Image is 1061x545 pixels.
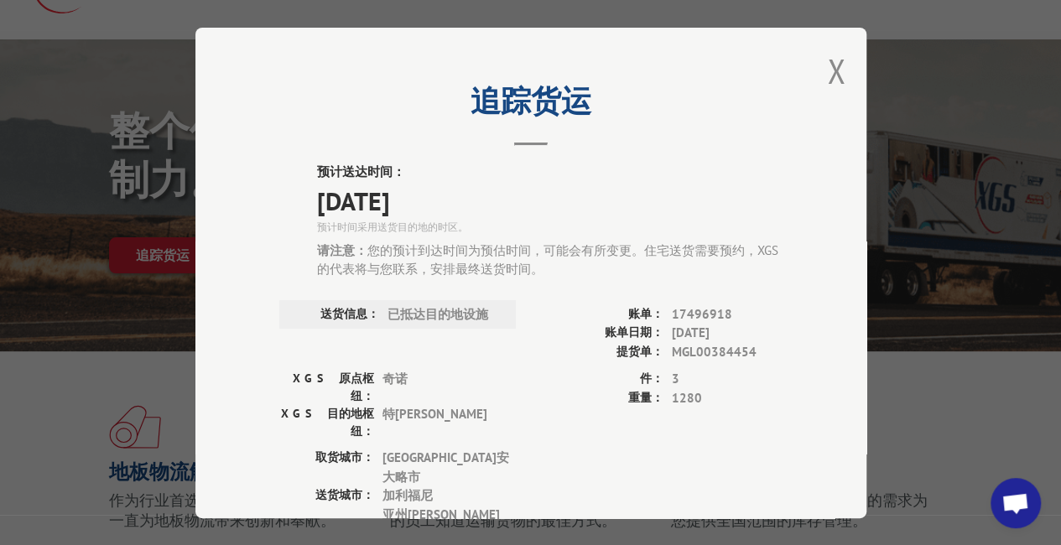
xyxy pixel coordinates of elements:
font: 奇诺 [382,371,408,387]
font: [GEOGRAPHIC_DATA] [382,449,497,465]
font: 加利福尼亚 [382,487,433,522]
font: XGS 目的地枢纽： [281,406,374,439]
font: 安大略 [382,449,509,485]
font: 账单： [628,305,663,320]
font: 请注意： [317,241,367,257]
font: 账单日期： [605,324,663,340]
font: 州 [395,506,408,522]
font: [DATE] [317,184,390,216]
font: 17496918 [672,305,732,321]
font: 追踪货运 [471,80,591,120]
font: [PERSON_NAME] [408,506,500,522]
button: 关闭模式 [827,49,845,93]
div: Open chat [991,478,1041,528]
font: 提货单： [616,343,663,358]
font: 预计时间采用送货目的地的时区。 [317,220,468,232]
font: 送货城市： [315,487,374,502]
font: XGS 原点枢纽： [293,371,374,403]
font: 1280 [672,389,702,405]
font: 重量： [628,389,663,404]
font: 已抵达目的地设施 [387,305,488,321]
font: 特[PERSON_NAME] [382,406,487,422]
font: 3 [672,371,679,387]
font: 取货城市： [315,449,374,465]
font: 送货信息： [320,305,379,320]
font: [DATE] [672,324,710,340]
font: 您的预计到达时间为预估时间，可能会有所变更。住宅送货需要预约，XGS 的代表将与您联系，安排最终送货时间。 [317,241,778,277]
font: MGL00384454 [672,343,757,359]
font: 预计送达时间： [317,163,405,179]
font: 件： [640,371,663,386]
font: 市 [408,468,420,484]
